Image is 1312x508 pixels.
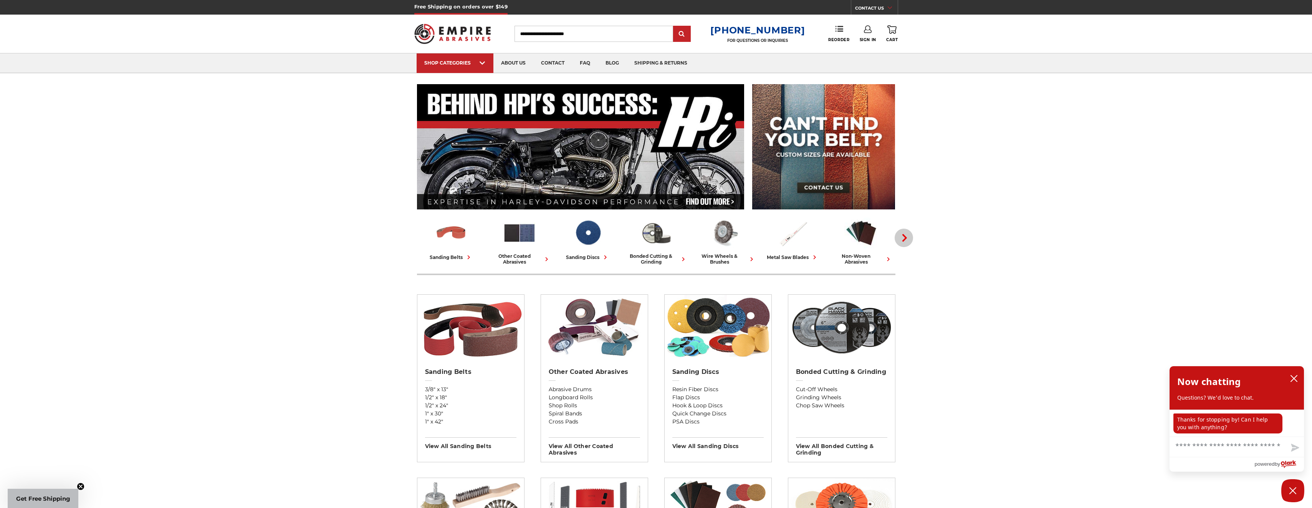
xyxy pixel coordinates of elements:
div: SHOP CATEGORIES [424,60,486,66]
img: Sanding Discs [571,216,605,249]
a: [PHONE_NUMBER] [710,25,805,36]
a: Grinding Wheels [796,393,887,402]
div: chat [1170,410,1304,437]
div: non-woven abrasives [830,253,892,265]
span: powered [1254,459,1274,469]
img: Sanding Belts [417,295,524,360]
a: Quick Change Discs [672,410,764,418]
h3: View All sanding discs [672,437,764,450]
img: Sanding Belts [434,216,468,249]
a: Reorder [828,25,849,42]
img: Banner for an interview featuring Horsepower Inc who makes Harley performance upgrades featured o... [417,84,745,209]
div: Get Free ShippingClose teaser [8,489,78,508]
div: bonded cutting & grinding [625,253,687,265]
a: Powered by Olark [1254,457,1304,471]
a: faq [572,53,598,73]
div: sanding discs [566,253,609,261]
input: Submit [674,27,690,42]
span: Sign In [860,37,876,42]
span: Get Free Shipping [16,495,70,502]
a: shipping & returns [627,53,695,73]
a: non-woven abrasives [830,216,892,265]
a: sanding discs [557,216,619,261]
a: contact [533,53,572,73]
img: Other Coated Abrasives [541,295,648,360]
a: about us [493,53,533,73]
h2: Bonded Cutting & Grinding [796,368,887,376]
a: CONTACT US [855,4,898,15]
img: Bonded Cutting & Grinding [639,216,673,249]
a: Chop Saw Wheels [796,402,887,410]
img: Empire Abrasives [414,19,491,49]
a: sanding belts [420,216,482,261]
img: Wire Wheels & Brushes [708,216,741,249]
a: Abrasive Drums [549,385,640,393]
a: other coated abrasives [488,216,551,265]
p: Questions? We'd love to chat. [1177,394,1296,402]
button: Close Chatbox [1281,479,1304,502]
a: metal saw blades [762,216,824,261]
h3: View All sanding belts [425,437,516,450]
a: 3/8" x 13" [425,385,516,393]
a: Hook & Loop Discs [672,402,764,410]
img: Non-woven Abrasives [844,216,878,249]
a: Cut-Off Wheels [796,385,887,393]
h3: View All bonded cutting & grinding [796,437,887,456]
a: Longboard Rolls [549,393,640,402]
a: Shop Rolls [549,402,640,410]
div: wire wheels & brushes [693,253,756,265]
img: Other Coated Abrasives [503,216,536,249]
div: other coated abrasives [488,253,551,265]
a: bonded cutting & grinding [625,216,687,265]
a: wire wheels & brushes [693,216,756,265]
a: Cart [886,25,898,42]
p: Thanks for stopping by! Can I help you with anything? [1173,413,1282,433]
span: by [1275,459,1280,469]
a: 1" x 42" [425,418,516,426]
img: Bonded Cutting & Grinding [788,295,895,360]
button: Next [895,229,913,247]
button: Close teaser [77,483,84,490]
a: PSA Discs [672,418,764,426]
h2: Now chatting [1177,374,1241,389]
img: Metal Saw Blades [776,216,810,249]
h2: Sanding Discs [672,368,764,376]
span: Cart [886,37,898,42]
img: promo banner for custom belts. [752,84,895,209]
a: Cross Pads [549,418,640,426]
a: 1" x 30" [425,410,516,418]
button: Send message [1285,439,1304,457]
img: Sanding Discs [665,295,771,360]
span: Reorder [828,37,849,42]
p: FOR QUESTIONS OR INQUIRIES [710,38,805,43]
a: blog [598,53,627,73]
a: Spiral Bands [549,410,640,418]
div: metal saw blades [767,253,819,261]
h3: View All other coated abrasives [549,437,640,456]
div: olark chatbox [1169,366,1304,472]
div: sanding belts [430,253,473,261]
button: close chatbox [1288,373,1300,384]
a: Resin Fiber Discs [672,385,764,393]
a: 1/2" x 24" [425,402,516,410]
h2: Other Coated Abrasives [549,368,640,376]
a: 1/2" x 18" [425,393,516,402]
a: Flap Discs [672,393,764,402]
h2: Sanding Belts [425,368,516,376]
